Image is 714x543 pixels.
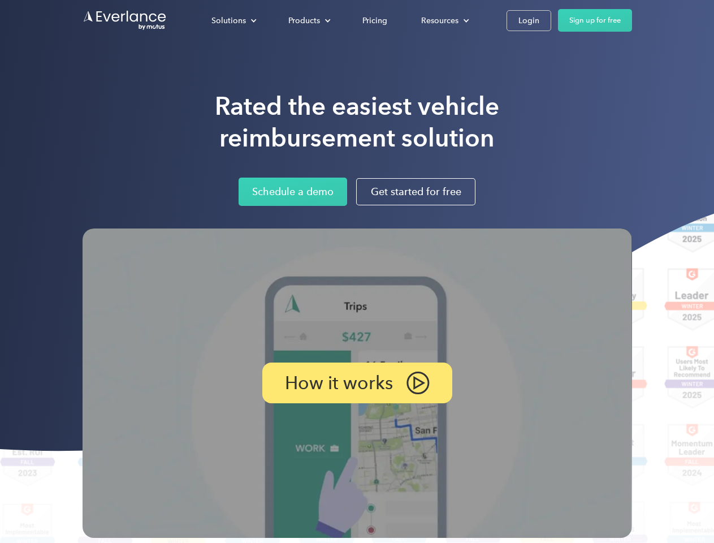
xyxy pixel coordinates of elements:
[211,14,246,28] div: Solutions
[362,14,387,28] div: Pricing
[518,14,539,28] div: Login
[421,14,458,28] div: Resources
[288,14,320,28] div: Products
[239,178,347,206] a: Schedule a demo
[558,9,632,32] a: Sign up for free
[83,10,167,31] a: Go to homepage
[285,376,393,390] p: How it works
[215,90,499,154] h1: Rated the easiest vehicle reimbursement solution
[356,178,475,205] a: Get started for free
[507,10,551,31] a: Login
[351,11,399,31] a: Pricing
